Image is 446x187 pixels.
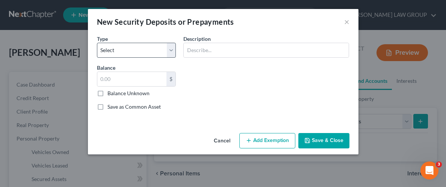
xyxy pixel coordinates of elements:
[184,43,349,57] input: Describe...
[97,72,167,86] input: 0.00
[344,17,349,26] button: ×
[208,134,236,149] button: Cancel
[107,103,161,111] label: Save as Common Asset
[166,72,175,86] div: $
[239,133,295,149] button: Add Exemption
[97,16,234,27] div: New Security Deposits or Prepayments
[183,36,211,42] span: Description
[97,35,108,43] label: Type
[436,162,442,168] span: 3
[107,90,150,97] label: Balance Unknown
[298,133,349,149] button: Save & Close
[420,162,438,180] iframe: Intercom live chat
[97,64,115,72] label: Balance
